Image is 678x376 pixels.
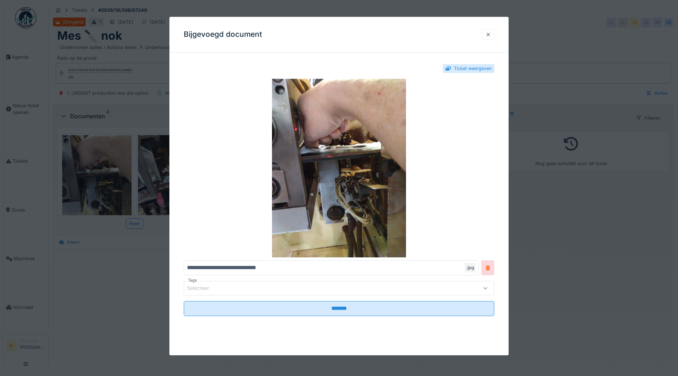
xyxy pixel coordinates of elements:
[187,278,198,284] label: Tags
[184,30,262,39] h3: Bijgevoegd document
[454,65,492,72] div: Ticket weergeven
[184,79,494,258] img: a863bcc3-dec1-4f44-955c-adfe028609c2-17605517187016629412728677492209.jpg
[465,263,476,273] div: .jpg
[187,285,219,292] div: Selecteer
